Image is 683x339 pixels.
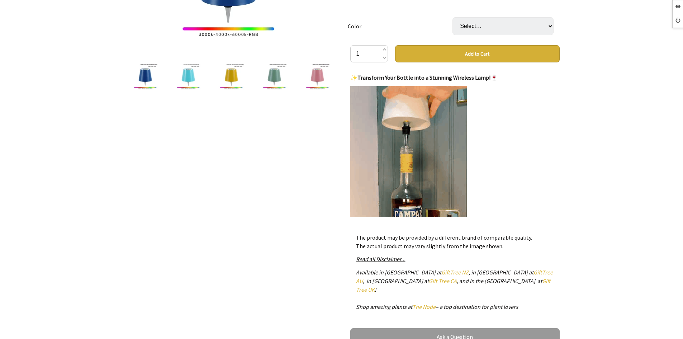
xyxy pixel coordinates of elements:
[132,63,159,90] img: 3 Color Rechargeable LED Bottle Lights
[356,233,554,250] p: The product may be provided by a different brand of comparable quality. The actual product may va...
[429,277,457,284] a: Gift Tree CA
[395,45,560,62] button: Add to Cart
[356,255,405,263] a: Read all Disclaimer...
[218,63,245,90] img: 3 Color Rechargeable LED Bottle Lights
[175,63,202,90] img: 3 Color Rechargeable LED Bottle Lights
[261,63,288,90] img: 3 Color Rechargeable LED Bottle Lights
[356,269,553,310] em: Available in [GEOGRAPHIC_DATA] at , in [GEOGRAPHIC_DATA] at , in [GEOGRAPHIC_DATA] at , and in th...
[304,63,331,90] img: 3 Color Rechargeable LED Bottle Lights
[356,269,553,284] a: GiftTree AU
[356,277,551,293] a: Gift Tree UK
[348,7,452,45] td: Color:
[441,269,469,276] a: GiftTree NZ
[412,303,436,310] a: The Node
[350,74,498,81] strong: ✨Transform Your Bottle into a Stunning Wireless Lamp!🍷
